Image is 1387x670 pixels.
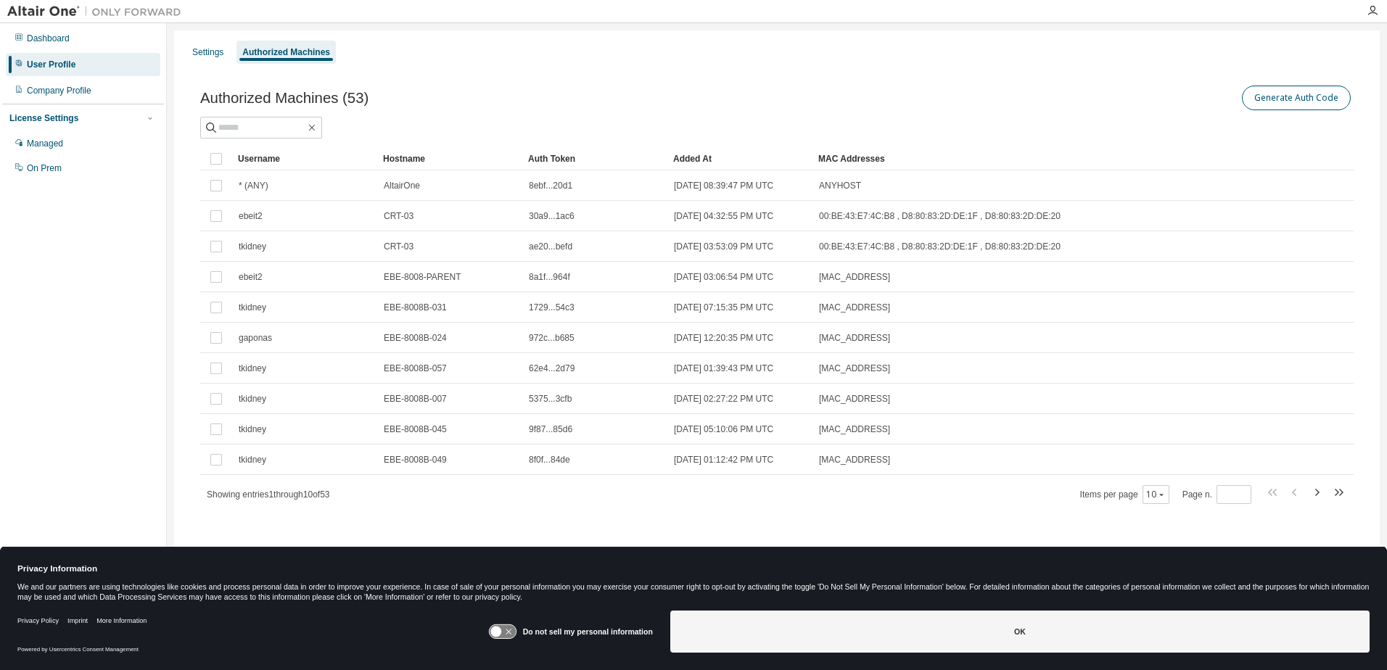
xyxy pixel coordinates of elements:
div: Managed [27,138,63,149]
span: ebeit2 [239,271,263,283]
span: 5375...3cfb [529,393,572,405]
span: * (ANY) [239,180,268,191]
span: CRT-03 [384,210,413,222]
span: gaponas [239,332,272,344]
div: On Prem [27,162,62,174]
span: EBE-8008-PARENT [384,271,461,283]
span: EBE-8008B-057 [384,363,447,374]
span: [DATE] 04:32:55 PM UTC [674,210,773,222]
span: [DATE] 02:27:22 PM UTC [674,393,773,405]
img: Altair One [7,4,189,19]
span: tkidney [239,241,266,252]
div: Settings [192,46,223,58]
span: [DATE] 03:06:54 PM UTC [674,271,773,283]
span: 8ebf...20d1 [529,180,572,191]
span: Items per page [1080,485,1169,504]
span: 00:BE:43:E7:4C:B8 , D8:80:83:2D:DE:1F , D8:80:83:2D:DE:20 [819,210,1061,222]
span: [DATE] 01:12:42 PM UTC [674,454,773,466]
span: tkidney [239,454,266,466]
span: [DATE] 12:20:35 PM UTC [674,332,773,344]
span: [MAC_ADDRESS] [819,363,890,374]
span: 8f0f...84de [529,454,570,466]
span: ANYHOST [819,180,861,191]
span: 1729...54c3 [529,302,575,313]
div: License Settings [9,112,78,124]
span: EBE-8008B-049 [384,454,447,466]
div: Authorized Machines [242,46,330,58]
div: User Profile [27,59,75,70]
span: EBE-8008B-007 [384,393,447,405]
span: 00:BE:43:E7:4C:B8 , D8:80:83:2D:DE:1F , D8:80:83:2D:DE:20 [819,241,1061,252]
span: [DATE] 08:39:47 PM UTC [674,180,773,191]
span: CRT-03 [384,241,413,252]
span: [MAC_ADDRESS] [819,393,890,405]
button: 10 [1146,489,1166,500]
span: tkidney [239,423,266,435]
span: tkidney [239,363,266,374]
span: 62e4...2d79 [529,363,575,374]
div: Auth Token [528,147,662,170]
span: [DATE] 01:39:43 PM UTC [674,363,773,374]
span: ebeit2 [239,210,263,222]
span: [MAC_ADDRESS] [819,271,890,283]
span: [DATE] 07:15:35 PM UTC [674,302,773,313]
span: Showing entries 1 through 10 of 53 [207,489,330,500]
span: [DATE] 05:10:06 PM UTC [674,423,773,435]
span: [MAC_ADDRESS] [819,302,890,313]
span: EBE-8008B-024 [384,332,447,344]
span: 9f87...85d6 [529,423,572,435]
div: MAC Addresses [818,147,1201,170]
span: Authorized Machines (53) [200,90,369,107]
div: Company Profile [27,85,91,96]
div: Added At [673,147,807,170]
div: Username [238,147,371,170]
div: Dashboard [27,33,70,44]
span: tkidney [239,393,266,405]
span: EBE-8008B-045 [384,423,447,435]
span: Page n. [1182,485,1251,504]
span: EBE-8008B-031 [384,302,447,313]
span: [MAC_ADDRESS] [819,454,890,466]
div: Hostname [383,147,516,170]
span: 8a1f...964f [529,271,570,283]
span: AltairOne [384,180,420,191]
span: ae20...befd [529,241,572,252]
span: tkidney [239,302,266,313]
span: [DATE] 03:53:09 PM UTC [674,241,773,252]
button: Generate Auth Code [1242,86,1351,110]
span: 30a9...1ac6 [529,210,575,222]
span: [MAC_ADDRESS] [819,423,890,435]
span: 972c...b685 [529,332,575,344]
span: [MAC_ADDRESS] [819,332,890,344]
